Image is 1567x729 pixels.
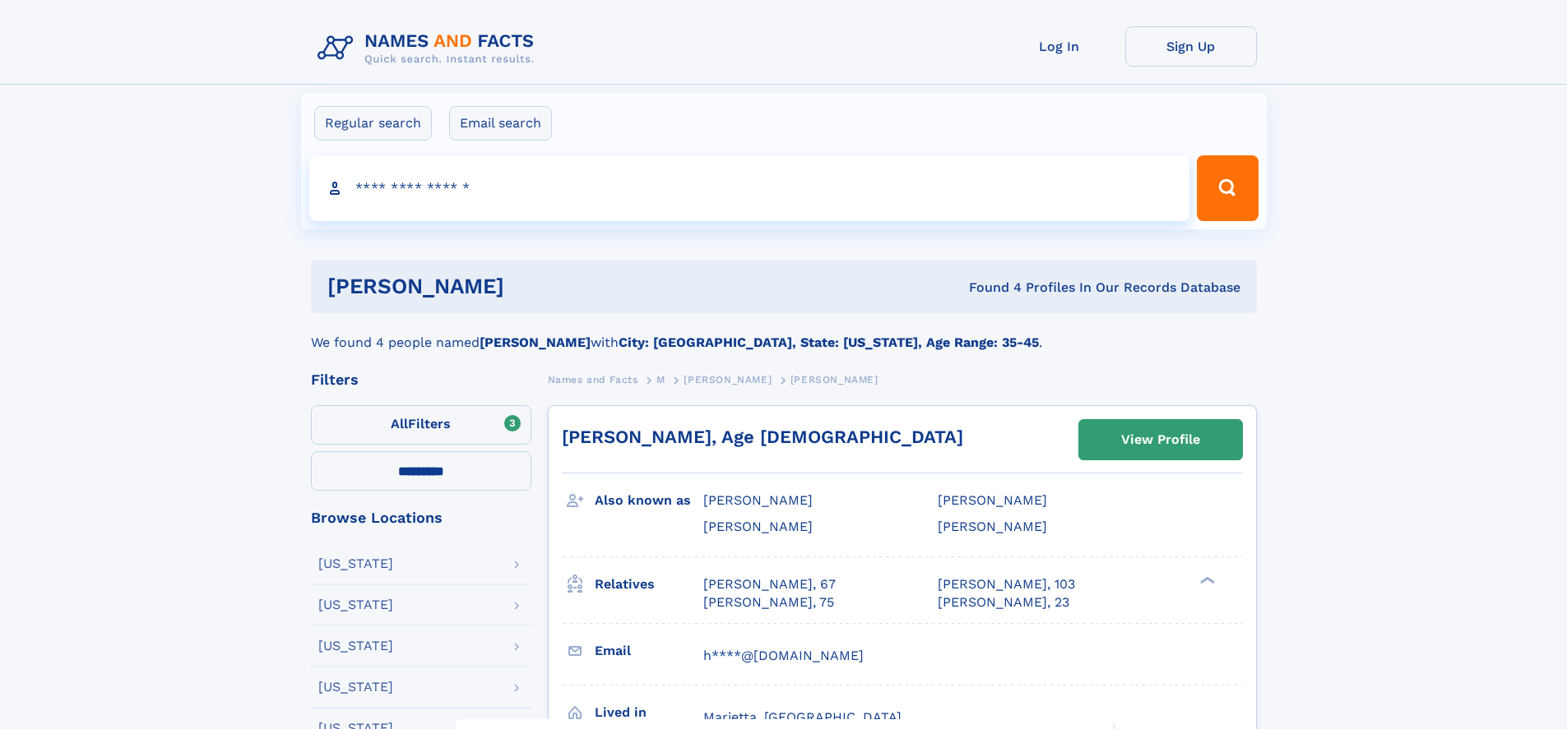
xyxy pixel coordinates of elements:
div: [US_STATE] [318,598,393,611]
button: Search Button [1197,155,1258,221]
div: We found 4 people named with . [311,313,1257,353]
input: search input [309,155,1190,221]
a: Log In [994,26,1125,67]
span: [PERSON_NAME] [703,492,813,508]
h3: Relatives [595,570,703,598]
div: View Profile [1121,421,1200,459]
a: M [656,369,665,390]
img: Logo Names and Facts [311,26,548,71]
label: Filters [311,405,531,445]
b: [PERSON_NAME] [480,335,591,350]
label: Regular search [314,106,432,141]
div: [US_STATE] [318,639,393,653]
div: Filters [311,372,531,387]
a: [PERSON_NAME], 103 [938,575,1075,593]
span: [PERSON_NAME] [938,519,1047,534]
h3: Email [595,637,703,665]
label: Email search [449,106,552,141]
span: [PERSON_NAME] [703,519,813,534]
a: [PERSON_NAME], 75 [703,593,834,611]
span: [PERSON_NAME] [684,374,772,385]
a: [PERSON_NAME], Age [DEMOGRAPHIC_DATA] [562,427,963,447]
a: [PERSON_NAME], 23 [938,593,1069,611]
h1: [PERSON_NAME] [327,276,737,297]
span: All [391,416,408,431]
span: [PERSON_NAME] [938,492,1047,508]
a: [PERSON_NAME] [684,369,772,390]
a: [PERSON_NAME], 67 [703,575,836,593]
span: Marietta, [GEOGRAPHIC_DATA] [703,709,902,725]
b: City: [GEOGRAPHIC_DATA], State: [US_STATE], Age Range: 35-45 [619,335,1039,350]
div: ❯ [1196,574,1216,585]
a: Sign Up [1125,26,1257,67]
h3: Lived in [595,699,703,727]
div: Found 4 Profiles In Our Records Database [736,279,1240,297]
h3: Also known as [595,487,703,514]
a: Names and Facts [548,369,638,390]
a: View Profile [1079,420,1242,459]
div: Browse Locations [311,510,531,525]
div: [US_STATE] [318,557,393,570]
span: M [656,374,665,385]
span: [PERSON_NAME] [790,374,879,385]
div: [US_STATE] [318,681,393,694]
